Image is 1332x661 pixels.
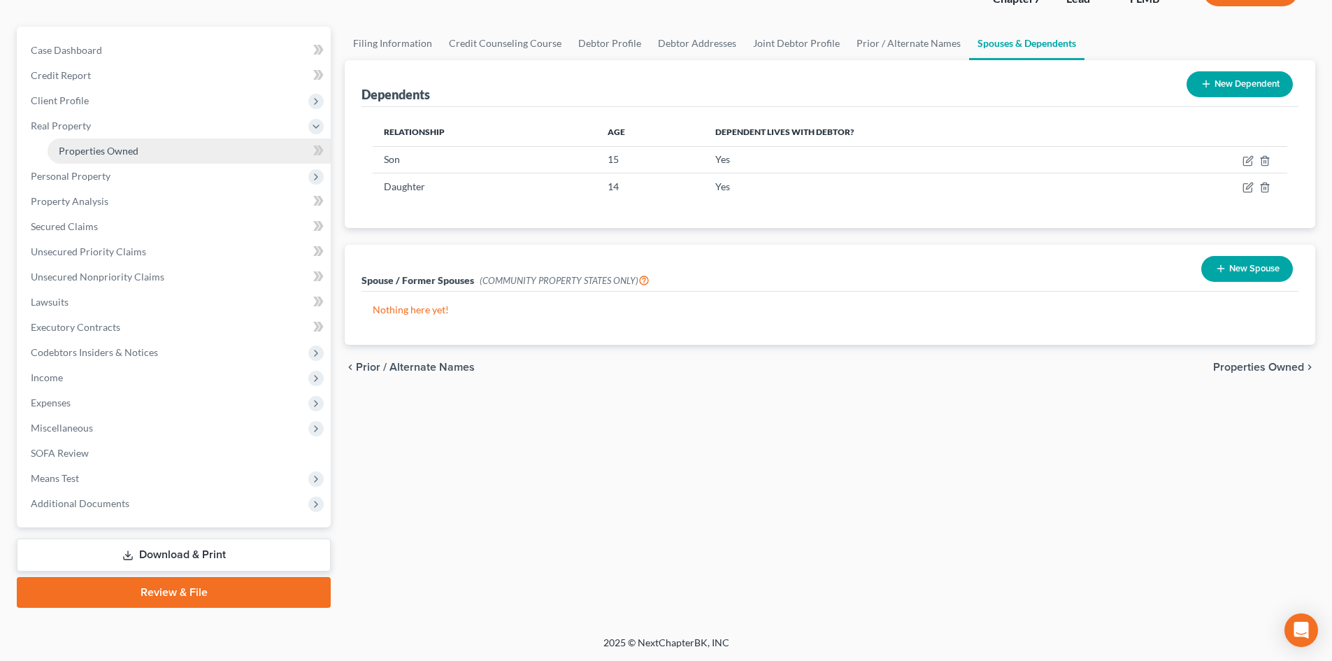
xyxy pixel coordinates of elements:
span: Unsecured Nonpriority Claims [31,271,164,283]
span: Personal Property [31,170,110,182]
a: Credit Counseling Course [441,27,570,60]
a: Review & File [17,577,331,608]
a: Property Analysis [20,189,331,214]
a: Unsecured Nonpriority Claims [20,264,331,290]
div: 2025 © NextChapterBK, INC [268,636,1065,661]
a: Lawsuits [20,290,331,315]
i: chevron_right [1304,362,1315,373]
a: Spouses & Dependents [969,27,1084,60]
a: Executory Contracts [20,315,331,340]
span: (COMMUNITY PROPERTY STATES ONLY) [480,275,650,286]
button: New Spouse [1201,256,1293,282]
a: Credit Report [20,63,331,88]
a: Case Dashboard [20,38,331,63]
th: Relationship [373,118,596,146]
span: Miscellaneous [31,422,93,434]
a: Debtor Profile [570,27,650,60]
td: Yes [704,146,1137,173]
i: chevron_left [345,362,356,373]
button: chevron_left Prior / Alternate Names [345,362,475,373]
span: Income [31,371,63,383]
span: Prior / Alternate Names [356,362,475,373]
a: Prior / Alternate Names [848,27,969,60]
span: Additional Documents [31,497,129,509]
span: Unsecured Priority Claims [31,246,146,257]
th: Age [596,118,703,146]
a: Secured Claims [20,214,331,239]
span: Credit Report [31,69,91,81]
a: Filing Information [345,27,441,60]
span: Real Property [31,120,91,132]
span: Properties Owned [59,145,138,157]
td: 15 [596,146,703,173]
span: Secured Claims [31,220,98,232]
td: Son [373,146,596,173]
span: Means Test [31,472,79,484]
button: New Dependent [1187,71,1293,97]
span: Case Dashboard [31,44,102,56]
span: Codebtors Insiders & Notices [31,346,158,358]
div: Dependents [361,86,430,103]
a: Unsecured Priority Claims [20,239,331,264]
button: Properties Owned chevron_right [1213,362,1315,373]
a: Debtor Addresses [650,27,745,60]
td: 14 [596,173,703,200]
a: SOFA Review [20,441,331,466]
p: Nothing here yet! [373,303,1287,317]
span: Spouse / Former Spouses [361,274,474,286]
td: Daughter [373,173,596,200]
div: Open Intercom Messenger [1284,613,1318,647]
a: Joint Debtor Profile [745,27,848,60]
a: Properties Owned [48,138,331,164]
a: Download & Print [17,539,331,571]
span: Lawsuits [31,296,69,308]
th: Dependent lives with debtor? [704,118,1137,146]
span: Executory Contracts [31,321,120,333]
span: Expenses [31,397,71,408]
span: Client Profile [31,94,89,106]
td: Yes [704,173,1137,200]
span: Property Analysis [31,195,108,207]
span: Properties Owned [1213,362,1304,373]
span: SOFA Review [31,447,89,459]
